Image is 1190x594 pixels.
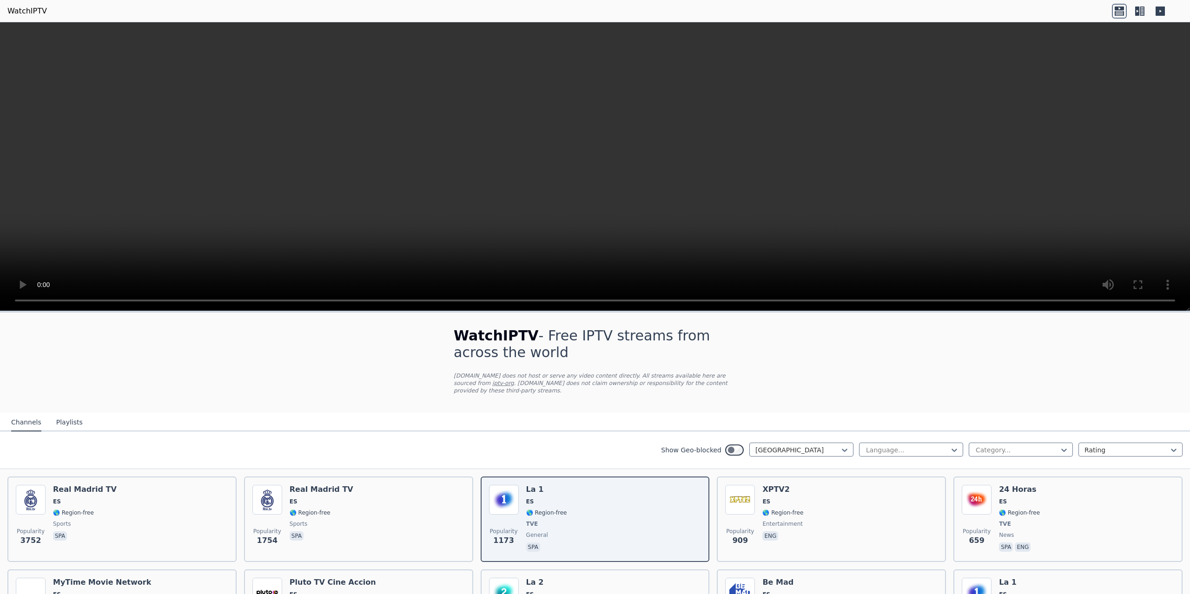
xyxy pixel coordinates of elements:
span: TVE [526,520,538,528]
p: [DOMAIN_NAME] does not host or serve any video content directly. All streams available here are s... [454,372,736,394]
p: eng [1015,542,1031,552]
h6: Real Madrid TV [290,485,353,494]
p: spa [53,531,67,541]
p: spa [290,531,304,541]
h6: La 1 [526,485,567,494]
span: 🌎 Region-free [999,509,1040,516]
span: Popularity [17,528,45,535]
img: 24 Horas [962,485,992,515]
span: 909 [733,535,748,546]
span: 3752 [20,535,41,546]
span: 1173 [493,535,514,546]
span: ES [999,498,1007,505]
p: spa [999,542,1013,552]
h6: Pluto TV Cine Accion [290,578,376,587]
h6: MyTime Movie Network [53,578,151,587]
img: Real Madrid TV [252,485,282,515]
p: spa [526,542,540,552]
button: Playlists [56,414,83,431]
span: ES [762,498,770,505]
span: ES [53,498,61,505]
a: iptv-org [492,380,514,386]
span: WatchIPTV [454,327,539,344]
span: Popularity [490,528,518,535]
span: general [526,531,548,539]
span: 🌎 Region-free [762,509,803,516]
h6: XPTV2 [762,485,803,494]
span: ES [526,498,534,505]
span: 1754 [257,535,278,546]
h6: 24 Horas [999,485,1040,494]
span: entertainment [762,520,803,528]
img: XPTV2 [725,485,755,515]
span: sports [53,520,71,528]
span: 🌎 Region-free [53,509,94,516]
span: TVE [999,520,1011,528]
a: WatchIPTV [7,6,47,17]
h6: La 2 [526,578,567,587]
p: eng [762,531,778,541]
span: Popularity [963,528,991,535]
span: 🌎 Region-free [526,509,567,516]
img: Real Madrid TV [16,485,46,515]
h6: Real Madrid TV [53,485,117,494]
button: Channels [11,414,41,431]
h6: Be Mad [762,578,803,587]
span: Popularity [253,528,281,535]
span: 🌎 Region-free [290,509,331,516]
span: sports [290,520,307,528]
span: ES [290,498,297,505]
label: Show Geo-blocked [661,445,721,455]
h1: - Free IPTV streams from across the world [454,327,736,361]
img: La 1 [489,485,519,515]
h6: La 1 [999,578,1040,587]
span: Popularity [726,528,754,535]
span: news [999,531,1014,539]
span: 659 [969,535,984,546]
